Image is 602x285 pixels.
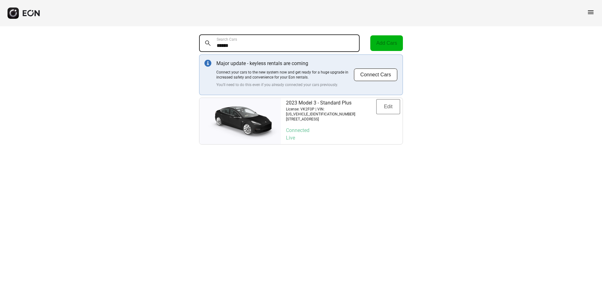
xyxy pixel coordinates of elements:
button: Edit [376,99,400,114]
img: car [199,101,281,141]
p: Connected [286,127,400,134]
button: Connect Cars [354,68,398,81]
p: Connect your cars to the new system now and get ready for a huge upgrade in increased safety and ... [216,70,354,80]
span: menu [587,8,594,16]
p: License: VK2F0P | VIN: [US_VEHICLE_IDENTIFICATION_NUMBER] [286,107,376,117]
p: Major update - keyless rentals are coming [216,60,354,67]
img: info [204,60,211,67]
p: Live [286,134,400,142]
p: You'll need to do this even if you already connected your cars previously. [216,82,354,87]
p: [STREET_ADDRESS] [286,117,376,122]
p: 2023 Model 3 - Standard Plus [286,99,376,107]
label: Search Cars [217,37,237,42]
